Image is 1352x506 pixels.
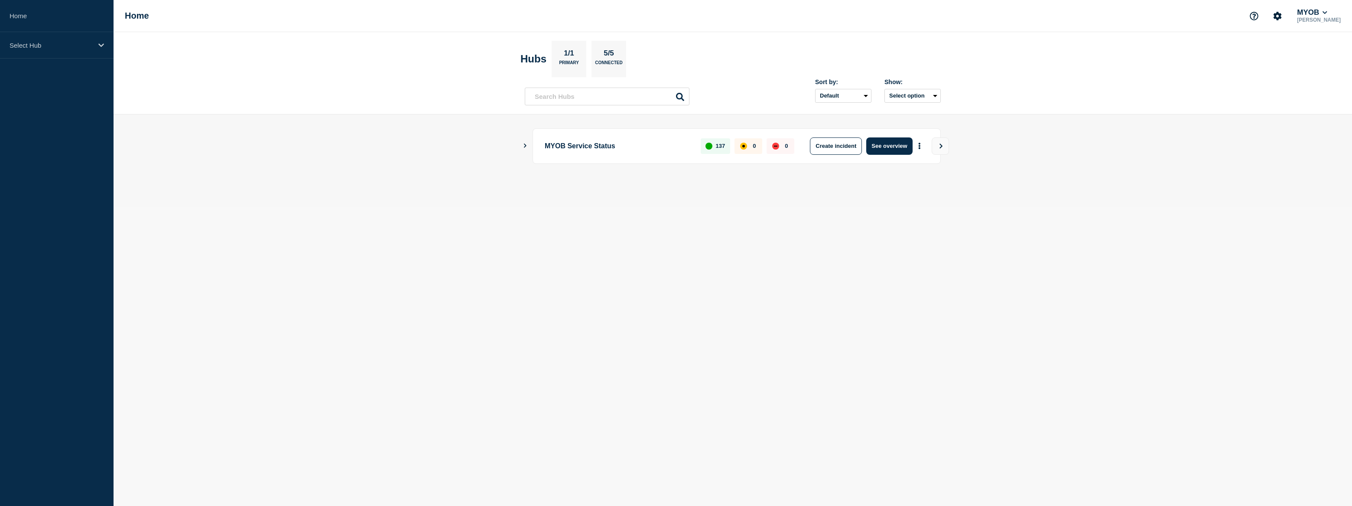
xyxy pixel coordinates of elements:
[740,143,747,150] div: affected
[601,49,617,60] p: 5/5
[932,137,949,155] button: View
[884,78,941,85] div: Show:
[914,138,925,154] button: More actions
[545,137,691,155] p: MYOB Service Status
[559,60,579,69] p: Primary
[595,60,622,69] p: Connected
[561,49,578,60] p: 1/1
[525,88,689,105] input: Search Hubs
[523,143,527,149] button: Show Connected Hubs
[716,143,725,149] p: 137
[810,137,862,155] button: Create incident
[866,137,912,155] button: See overview
[884,89,941,103] button: Select option
[1295,8,1329,17] button: MYOB
[10,42,93,49] p: Select Hub
[520,53,546,65] h2: Hubs
[785,143,788,149] p: 0
[1245,7,1263,25] button: Support
[815,89,871,103] select: Sort by
[1295,17,1342,23] p: [PERSON_NAME]
[705,143,712,150] div: up
[753,143,756,149] p: 0
[1268,7,1287,25] button: Account settings
[772,143,779,150] div: down
[125,11,149,21] h1: Home
[815,78,871,85] div: Sort by:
